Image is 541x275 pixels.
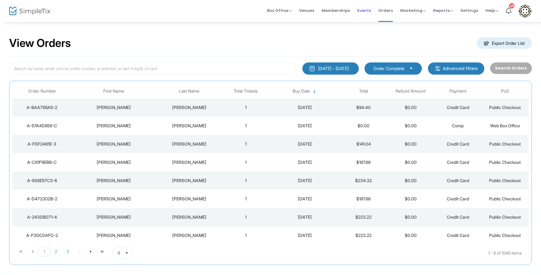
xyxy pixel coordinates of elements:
td: $0.00 [387,226,434,245]
span: Public Checkout [489,160,521,165]
div: Leigh [73,159,155,165]
img: monthly [309,65,315,72]
span: Payment [450,89,466,94]
td: 1 [222,135,269,153]
div: Danette [73,104,155,111]
div: A-BAA756A5-2 [14,104,70,111]
m-button: Export Order List [477,37,532,49]
input: Search by name, email, phone, order number, ip address, or last 4 digits of card [9,62,296,75]
span: Buy Date [293,89,310,94]
td: 1 [222,208,269,226]
span: Sortable [312,89,317,94]
td: $141.04 [340,135,387,153]
span: Memberships [322,3,350,18]
span: Public Checkout [489,196,521,201]
div: Kornfeld [158,159,221,165]
span: Order Complete [373,65,404,72]
div: roettger [158,178,221,184]
td: $187.68 [340,153,387,171]
span: Public Checkout [489,141,521,146]
div: Bryant [73,196,155,202]
td: 1 [222,153,269,171]
td: 1 [222,171,269,190]
div: A-C81F9EBB-C [14,159,70,165]
div: 8/9/2025 [271,123,339,129]
span: Public Checkout [489,178,521,183]
span: Marketing [400,8,426,13]
div: O Morrison [158,196,221,202]
td: $187.68 [340,190,387,208]
div: 8/9/2025 [271,141,339,147]
span: Page 4 [73,247,85,256]
span: Venues [299,3,314,18]
td: $0.00 [387,190,434,208]
span: Credit Card [447,178,469,183]
td: $0.00 [387,153,434,171]
span: Orders [378,3,393,18]
div: A-D472302B-2 [14,196,70,202]
span: Go to the next page [85,247,97,256]
img: filter [435,65,441,72]
th: Refund Amount [387,84,434,98]
span: Events [357,3,371,18]
div: Camacho [158,104,221,111]
td: $0.00 [387,117,434,135]
span: Page 2 [50,247,62,256]
button: Select [407,65,415,72]
span: Credit Card [447,105,469,110]
div: Richard [73,141,155,147]
span: Credit Card [447,196,469,201]
span: Credit Card [447,214,469,220]
span: PoS [501,89,509,94]
span: Go to the next page [88,249,93,254]
td: $0.00 [387,98,434,117]
div: A-243DB071-4 [14,214,70,220]
div: 8/9/2025 [271,196,339,202]
div: Laura [73,214,155,220]
div: Data table [12,84,529,245]
td: $0.00 [387,171,434,190]
span: Credit Card [447,233,469,238]
div: 8/9/2025 [271,214,339,220]
span: Help [486,8,498,13]
div: 14 [509,3,514,9]
div: [DATE] - [DATE] [318,65,349,72]
td: $0.00 [387,135,434,153]
span: Public Checkout [489,105,521,110]
span: Public Checkout [489,233,521,238]
th: Total [340,84,387,98]
div: A-938E57C3-6 [14,178,70,184]
td: $223.22 [340,226,387,245]
div: Debbie [73,123,155,129]
span: First Name [103,89,124,94]
button: Select [123,247,131,259]
span: Settings [460,3,478,18]
div: 8/9/2025 [271,232,339,238]
div: 8/9/2025 [271,178,339,184]
span: 8 [118,250,120,256]
td: 1 [222,190,269,208]
div: Kerstin [73,178,155,184]
span: Order Number [28,89,56,94]
td: $0.00 [387,208,434,226]
div: A-57A4D858-C [14,123,70,129]
span: Reports [433,8,453,13]
th: Total Tickets [222,84,269,98]
div: A-FDF2461E-3 [14,141,70,147]
div: Frank Diaz Jr [158,141,221,147]
span: Page 1 [38,247,50,257]
span: Last Name [179,89,199,94]
div: 8/9/2025 [271,159,339,165]
div: Straub [158,123,221,129]
td: $223.22 [340,208,387,226]
span: Comp [452,123,464,128]
td: $94.40 [340,98,387,117]
span: Credit Card [447,141,469,146]
span: Go to the last page [97,247,108,256]
span: Public Checkout [489,214,521,220]
div: Alexander [158,232,221,238]
span: Credit Card [447,160,469,165]
div: Alexander [158,214,221,220]
td: $0.00 [340,117,387,135]
td: $234.32 [340,171,387,190]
